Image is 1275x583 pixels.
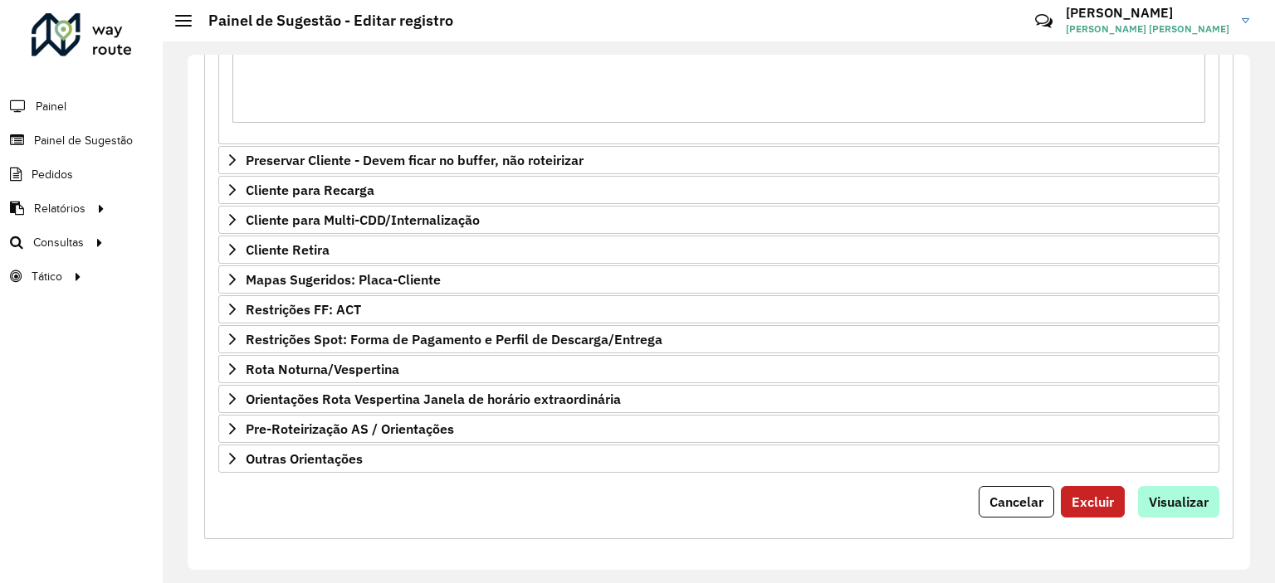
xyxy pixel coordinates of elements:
span: Cliente para Multi-CDD/Internalização [246,213,480,226]
span: Consultas [33,234,84,251]
a: Mapas Sugeridos: Placa-Cliente [218,265,1219,294]
span: Pedidos [32,166,73,183]
button: Cancelar [979,486,1054,517]
span: Tático [32,268,62,285]
span: Cliente Retira [246,243,330,256]
span: Pre-Roteirização AS / Orientações [246,422,454,435]
span: Outras Orientações [246,452,363,465]
a: Pre-Roteirização AS / Orientações [218,415,1219,443]
span: Cliente para Recarga [246,183,374,197]
a: Restrições Spot: Forma de Pagamento e Perfil de Descarga/Entrega [218,325,1219,353]
button: Excluir [1061,486,1125,517]
a: Rota Noturna/Vespertina [218,355,1219,383]
span: [PERSON_NAME] [PERSON_NAME] [1066,22,1229,36]
span: Relatórios [34,200,85,217]
span: Rota Noturna/Vespertina [246,362,399,376]
a: Outras Orientações [218,445,1219,473]
button: Visualizar [1138,486,1219,517]
span: Restrições Spot: Forma de Pagamento e Perfil de Descarga/Entrega [246,333,662,346]
a: Cliente para Recarga [218,176,1219,204]
span: Painel [36,98,66,115]
span: Orientações Rota Vespertina Janela de horário extraordinária [246,392,621,406]
a: Cliente para Multi-CDD/Internalização [218,206,1219,234]
span: Cancelar [989,493,1043,510]
a: Contato Rápido [1026,3,1062,39]
a: Cliente Retira [218,236,1219,264]
span: Mapas Sugeridos: Placa-Cliente [246,273,441,286]
span: Excluir [1072,493,1114,510]
h2: Painel de Sugestão - Editar registro [192,12,453,30]
a: Preservar Cliente - Devem ficar no buffer, não roteirizar [218,146,1219,174]
span: Restrições FF: ACT [246,303,361,316]
a: Restrições FF: ACT [218,295,1219,323]
span: Visualizar [1149,493,1209,510]
span: Preservar Cliente - Devem ficar no buffer, não roteirizar [246,153,584,167]
h3: [PERSON_NAME] [1066,5,1229,21]
a: Orientações Rota Vespertina Janela de horário extraordinária [218,385,1219,413]
span: Painel de Sugestão [34,132,133,149]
